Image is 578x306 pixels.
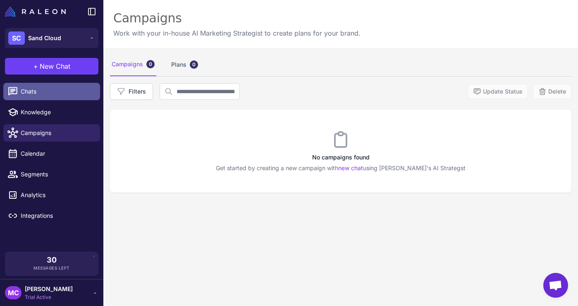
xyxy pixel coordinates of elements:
span: Segments [21,170,93,179]
img: Raleon Logo [5,7,66,17]
a: Campaigns [3,124,100,142]
span: 30 [47,256,57,264]
a: Analytics [3,186,100,204]
span: Analytics [21,190,93,200]
a: Integrations [3,207,100,224]
span: New Chat [40,61,70,71]
span: Calendar [21,149,93,158]
button: Delete [533,84,571,99]
div: Plans [170,53,200,76]
a: Calendar [3,145,100,162]
div: Campaigns [113,10,361,27]
span: Messages Left [33,265,70,271]
span: + [33,61,38,71]
span: Chats [21,87,93,96]
h3: No campaigns found [110,153,571,162]
span: Trial Active [25,294,73,301]
button: Filters [110,83,153,100]
a: new chat [338,164,363,171]
a: Open chat [543,273,568,298]
div: MC [5,286,21,299]
span: Integrations [21,211,93,220]
button: Update Status [468,84,528,99]
a: Chats [3,83,100,100]
p: Get started by creating a new campaign with using [PERSON_NAME]'s AI Strategst [110,164,571,173]
div: 0 [146,60,155,68]
div: SC [8,31,25,45]
p: Work with your in-house AI Marketing Strategist to create plans for your brand. [113,28,361,38]
button: +New Chat [5,58,98,75]
span: [PERSON_NAME] [25,284,73,294]
a: Segments [3,166,100,183]
button: SCSand Cloud [5,28,98,48]
span: Sand Cloud [28,34,61,43]
span: Campaigns [21,128,93,137]
span: Knowledge [21,108,93,117]
a: Knowledge [3,104,100,121]
div: Campaigns [110,53,156,76]
div: 0 [190,60,198,69]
